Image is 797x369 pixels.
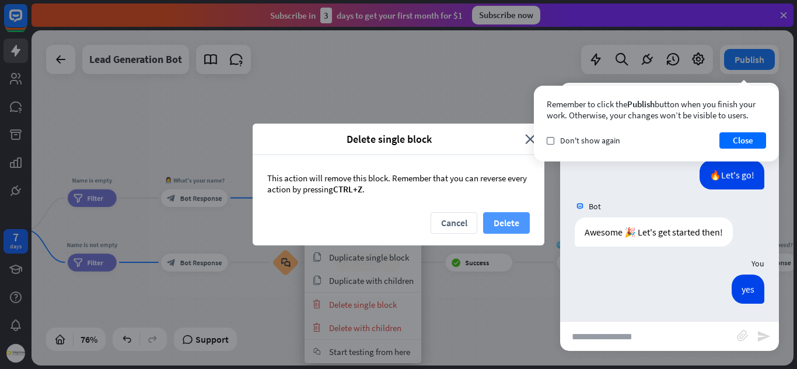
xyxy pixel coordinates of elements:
button: Delete [483,212,530,234]
span: Don't show again [560,135,620,146]
span: Publish [627,99,655,110]
div: Awesome 🎉 Let's get started then! [575,217,733,247]
button: Open LiveChat chat widget [9,5,44,40]
div: 🔥Let's go! [700,160,764,189]
div: Remember to click the button when you finish your work. Otherwise, your changes won’t be visible ... [547,99,766,121]
div: yes [732,275,764,304]
span: You [751,258,764,269]
div: This action will remove this block. Remember that you can reverse every action by pressing . [253,155,544,212]
span: Delete single block [261,132,516,146]
i: close [525,132,536,146]
span: CTRL+Z [333,184,362,195]
button: Cancel [431,212,477,234]
button: Close [719,132,766,149]
i: send [757,329,771,343]
i: block_attachment [737,330,749,342]
span: Bot [589,201,601,212]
